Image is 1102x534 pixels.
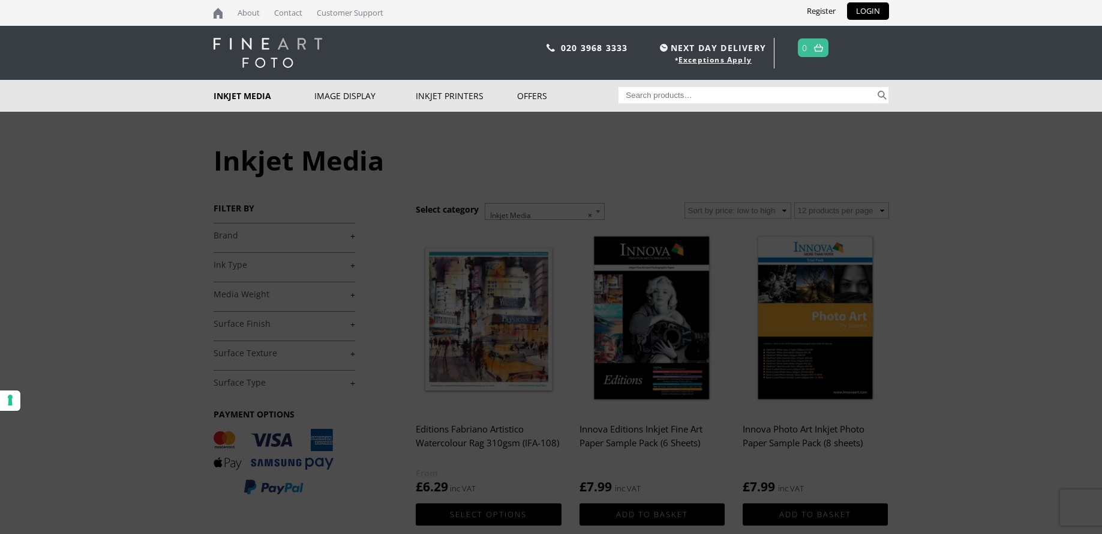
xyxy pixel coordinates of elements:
a: 020 3968 3333 [561,42,628,53]
a: Exceptions Apply [678,55,752,65]
span: NEXT DAY DELIVERY [657,41,766,55]
a: Register [798,2,845,20]
img: time.svg [660,44,668,52]
a: LOGIN [847,2,889,20]
a: Inkjet Printers [416,80,517,112]
img: logo-white.svg [214,38,322,68]
a: Inkjet Media [214,80,315,112]
a: Image Display [314,80,416,112]
a: Offers [517,80,618,112]
a: 0 [802,39,807,56]
input: Search products… [618,87,875,103]
img: phone.svg [547,44,555,52]
button: Search [875,87,889,103]
img: basket.svg [814,44,823,52]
